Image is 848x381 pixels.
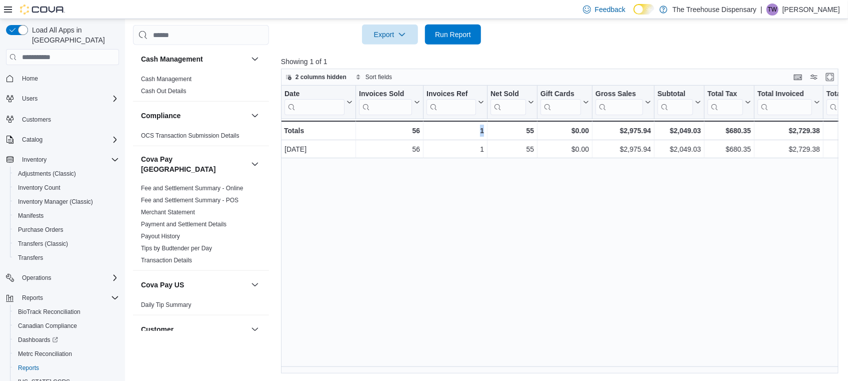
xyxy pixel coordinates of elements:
[368,25,412,45] span: Export
[141,76,191,83] a: Cash Management
[18,113,119,125] span: Customers
[426,90,484,115] button: Invoices Ref
[141,132,239,140] span: OCS Transaction Submission Details
[133,182,269,270] div: Cova Pay [GEOGRAPHIC_DATA]
[14,224,67,236] a: Purchase Orders
[133,130,269,146] div: Compliance
[2,271,123,285] button: Operations
[14,224,119,236] span: Purchase Orders
[18,272,55,284] button: Operations
[249,323,261,335] button: Customer
[757,90,812,99] div: Total Invoiced
[22,274,51,282] span: Operations
[672,4,756,16] p: The Treehouse Dispensary
[490,125,534,137] div: 55
[359,90,420,115] button: Invoices Sold
[141,220,226,228] span: Payment and Settlement Details
[141,257,192,264] a: Transaction Details
[760,4,762,16] p: |
[10,209,123,223] button: Manifests
[284,125,352,137] div: Totals
[359,90,412,99] div: Invoices Sold
[707,90,743,115] div: Total Tax
[18,322,77,330] span: Canadian Compliance
[657,125,701,137] div: $2,049.03
[490,90,526,115] div: Net Sold
[284,143,352,155] div: [DATE]
[18,308,80,316] span: BioTrack Reconciliation
[540,90,581,99] div: Gift Cards
[14,210,47,222] a: Manifests
[141,232,180,240] span: Payout History
[540,143,589,155] div: $0.00
[18,292,47,304] button: Reports
[133,73,269,101] div: Cash Management
[141,111,247,121] button: Compliance
[14,196,119,208] span: Inventory Manager (Classic)
[18,93,119,105] span: Users
[141,184,243,192] span: Fee and Settlement Summary - Online
[707,143,751,155] div: $680.35
[284,90,344,115] div: Date
[768,4,777,16] span: TW
[2,133,123,147] button: Catalog
[595,5,625,15] span: Feedback
[14,238,72,250] a: Transfers (Classic)
[22,156,46,164] span: Inventory
[435,30,471,40] span: Run Report
[141,88,186,95] a: Cash Out Details
[249,158,261,170] button: Cova Pay [GEOGRAPHIC_DATA]
[22,116,51,124] span: Customers
[10,237,123,251] button: Transfers (Classic)
[757,90,820,115] button: Total Invoiced
[20,5,65,15] img: Cova
[18,198,93,206] span: Inventory Manager (Classic)
[490,143,534,155] div: 55
[249,279,261,291] button: Cova Pay US
[141,233,180,240] a: Payout History
[18,114,55,126] a: Customers
[18,212,43,220] span: Manifests
[18,154,119,166] span: Inventory
[22,95,37,103] span: Users
[10,181,123,195] button: Inventory Count
[249,110,261,122] button: Compliance
[141,280,247,290] button: Cova Pay US
[18,72,119,85] span: Home
[707,90,751,115] button: Total Tax
[141,132,239,139] a: OCS Transaction Submission Details
[757,90,812,115] div: Total Invoiced
[281,57,844,67] p: Showing 1 of 1
[657,90,701,115] button: Subtotal
[757,143,820,155] div: $2,729.38
[14,334,119,346] span: Dashboards
[14,362,119,374] span: Reports
[757,125,820,137] div: $2,729.38
[657,90,693,115] div: Subtotal
[595,143,651,155] div: $2,975.94
[141,154,247,174] button: Cova Pay [GEOGRAPHIC_DATA]
[14,334,62,346] a: Dashboards
[10,251,123,265] button: Transfers
[10,347,123,361] button: Metrc Reconciliation
[141,301,191,309] span: Daily Tip Summary
[359,143,420,155] div: 56
[18,350,72,358] span: Metrc Reconciliation
[14,306,119,318] span: BioTrack Reconciliation
[766,4,778,16] div: Tina Wilkins
[2,92,123,106] button: Users
[22,136,42,144] span: Catalog
[295,73,346,81] span: 2 columns hidden
[595,125,651,137] div: $2,975.94
[426,90,476,99] div: Invoices Ref
[14,252,47,264] a: Transfers
[22,294,43,302] span: Reports
[540,90,589,115] button: Gift Cards
[359,125,420,137] div: 56
[249,53,261,65] button: Cash Management
[707,125,751,137] div: $680.35
[792,71,804,83] button: Keyboard shortcuts
[18,134,46,146] button: Catalog
[18,226,63,234] span: Purchase Orders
